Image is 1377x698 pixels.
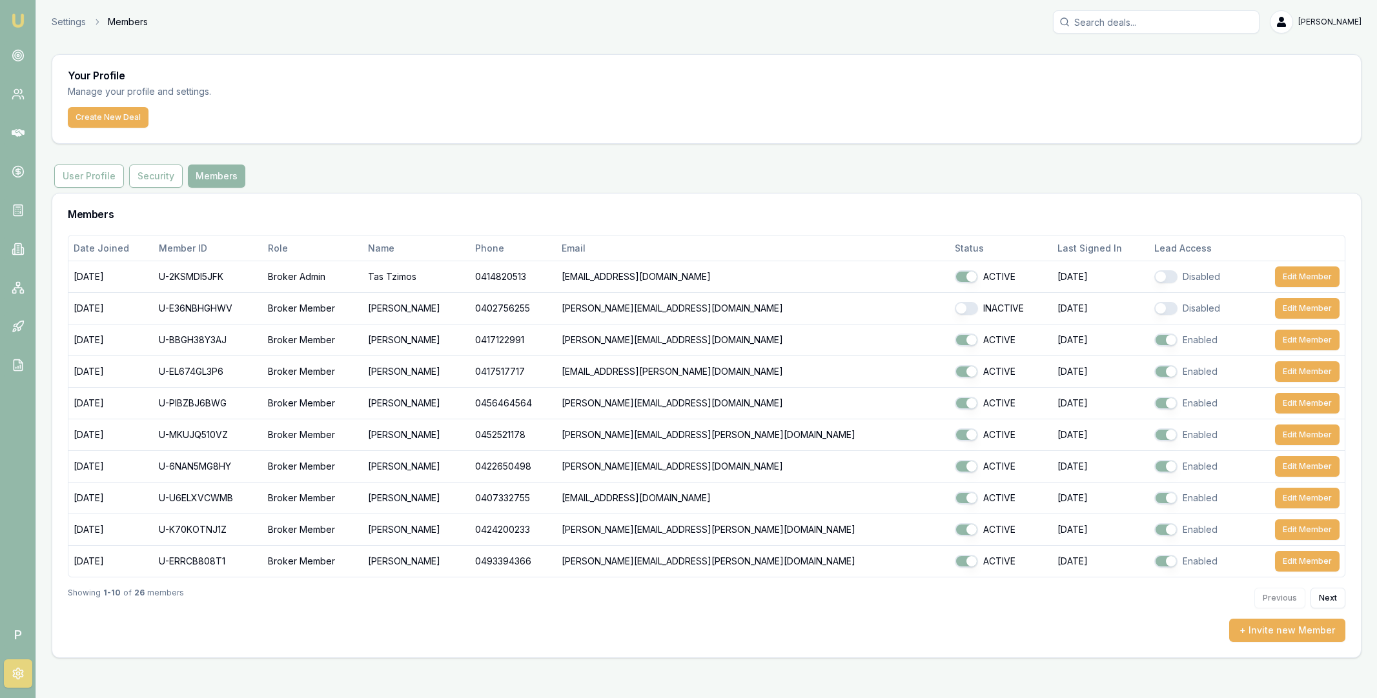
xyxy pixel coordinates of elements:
button: Edit Member [1275,456,1340,477]
td: [DATE] [68,514,154,546]
td: 0417517717 [470,356,556,388]
button: Edit Member [1275,519,1340,540]
td: [DATE] [68,293,154,324]
td: 0456464564 [470,388,556,419]
td: Broker Member [263,483,363,514]
nav: breadcrumb [52,15,148,28]
div: [DATE] [1057,334,1144,346]
button: Edit Member [1275,298,1340,319]
div: [DATE] [1057,302,1144,315]
td: U-BBGH38Y3AJ [154,324,263,356]
span: Enabled [1183,428,1218,441]
td: [DATE] [68,261,154,293]
td: [DATE] [68,324,154,356]
td: [PERSON_NAME][EMAIL_ADDRESS][DOMAIN_NAME] [556,388,950,419]
span: Enabled [1183,555,1218,568]
button: Edit Member [1275,393,1340,414]
th: Last Signed In [1052,235,1149,261]
h3: Members [68,209,1345,219]
td: 0452521178 [470,419,556,451]
td: Broker Member [263,546,363,577]
button: Edit Member [1275,551,1340,572]
div: ACTIVE [955,397,1047,410]
td: U-PIBZBJ6BWG [154,388,263,419]
td: [DATE] [68,388,154,419]
td: 0424200233 [470,514,556,546]
th: Lead Access [1149,235,1248,261]
td: U-2KSMDI5JFK [154,261,263,293]
td: [DATE] [68,356,154,388]
button: Create New Deal [68,107,148,128]
span: Enabled [1183,365,1218,378]
td: [PERSON_NAME][EMAIL_ADDRESS][DOMAIN_NAME] [556,324,950,356]
strong: 26 [134,588,145,608]
span: Enabled [1183,334,1218,346]
div: ACTIVE [955,523,1047,536]
span: P [4,621,32,649]
h3: Your Profile [68,70,1345,81]
td: Tas Tzimos [363,261,470,293]
div: [DATE] [1057,270,1144,283]
strong: 1 - 10 [103,588,121,608]
td: [PERSON_NAME] [363,419,470,451]
div: [DATE] [1057,523,1144,536]
p: Manage your profile and settings. [68,85,398,99]
td: Broker Member [263,419,363,451]
td: [PERSON_NAME] [363,514,470,546]
span: Enabled [1183,460,1218,473]
th: Member ID [154,235,263,261]
div: [DATE] [1057,365,1144,378]
th: Status [950,235,1052,261]
td: U-ERRCB808T1 [154,546,263,577]
div: [DATE] [1057,460,1144,473]
td: [PERSON_NAME][EMAIL_ADDRESS][PERSON_NAME][DOMAIN_NAME] [556,546,950,577]
button: Members [188,165,245,188]
td: [PERSON_NAME] [363,388,470,419]
th: Name [363,235,470,261]
td: [PERSON_NAME][EMAIL_ADDRESS][DOMAIN_NAME] [556,451,950,483]
div: ACTIVE [955,460,1047,473]
th: Role [263,235,363,261]
span: Enabled [1183,523,1218,536]
div: [DATE] [1057,428,1144,441]
button: Security [129,165,183,188]
span: Enabled [1183,397,1218,410]
td: Broker Member [263,324,363,356]
div: ACTIVE [955,270,1047,283]
td: [PERSON_NAME] [363,356,470,388]
td: [PERSON_NAME] [363,451,470,483]
input: Search deals [1053,10,1260,34]
td: U-6NAN5MG8HY [154,451,263,483]
img: emu-icon-u.png [10,13,26,28]
td: 0422650498 [470,451,556,483]
a: Settings [52,15,86,28]
td: U-K70KOTNJ1Z [154,514,263,546]
div: Showing of members [68,588,184,608]
th: Date Joined [68,235,154,261]
td: [PERSON_NAME] [363,546,470,577]
button: Next [1311,588,1345,608]
span: Members [108,15,148,28]
td: [DATE] [68,419,154,451]
div: [DATE] [1057,397,1144,410]
span: Disabled [1183,302,1220,315]
td: [EMAIL_ADDRESS][PERSON_NAME][DOMAIN_NAME] [556,356,950,388]
button: Edit Member [1275,488,1340,508]
div: ACTIVE [955,365,1047,378]
td: U-U6ELXVCWMB [154,483,263,514]
button: + Invite new Member [1229,619,1345,642]
span: Disabled [1183,270,1220,283]
td: U-MKUJQ510VZ [154,419,263,451]
td: 0417122991 [470,324,556,356]
td: [PERSON_NAME][EMAIL_ADDRESS][PERSON_NAME][DOMAIN_NAME] [556,514,950,546]
button: Edit Member [1275,424,1340,445]
td: 0493394366 [470,546,556,577]
button: User Profile [54,165,124,188]
td: [PERSON_NAME][EMAIL_ADDRESS][DOMAIN_NAME] [556,293,950,324]
td: [PERSON_NAME] [363,483,470,514]
div: ACTIVE [955,428,1047,441]
th: Email [556,235,950,261]
td: [PERSON_NAME] [363,293,470,324]
td: Broker Member [263,388,363,419]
